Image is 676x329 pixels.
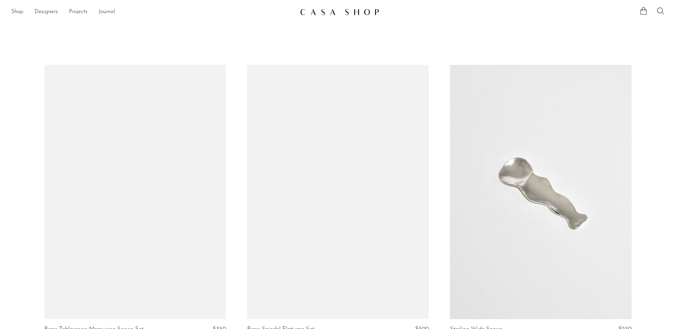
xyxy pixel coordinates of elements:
[35,7,58,17] a: Designers
[99,7,115,17] a: Journal
[11,7,23,17] a: Shop
[11,6,294,18] nav: Desktop navigation
[69,7,87,17] a: Projects
[11,6,294,18] ul: NEW HEADER MENU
